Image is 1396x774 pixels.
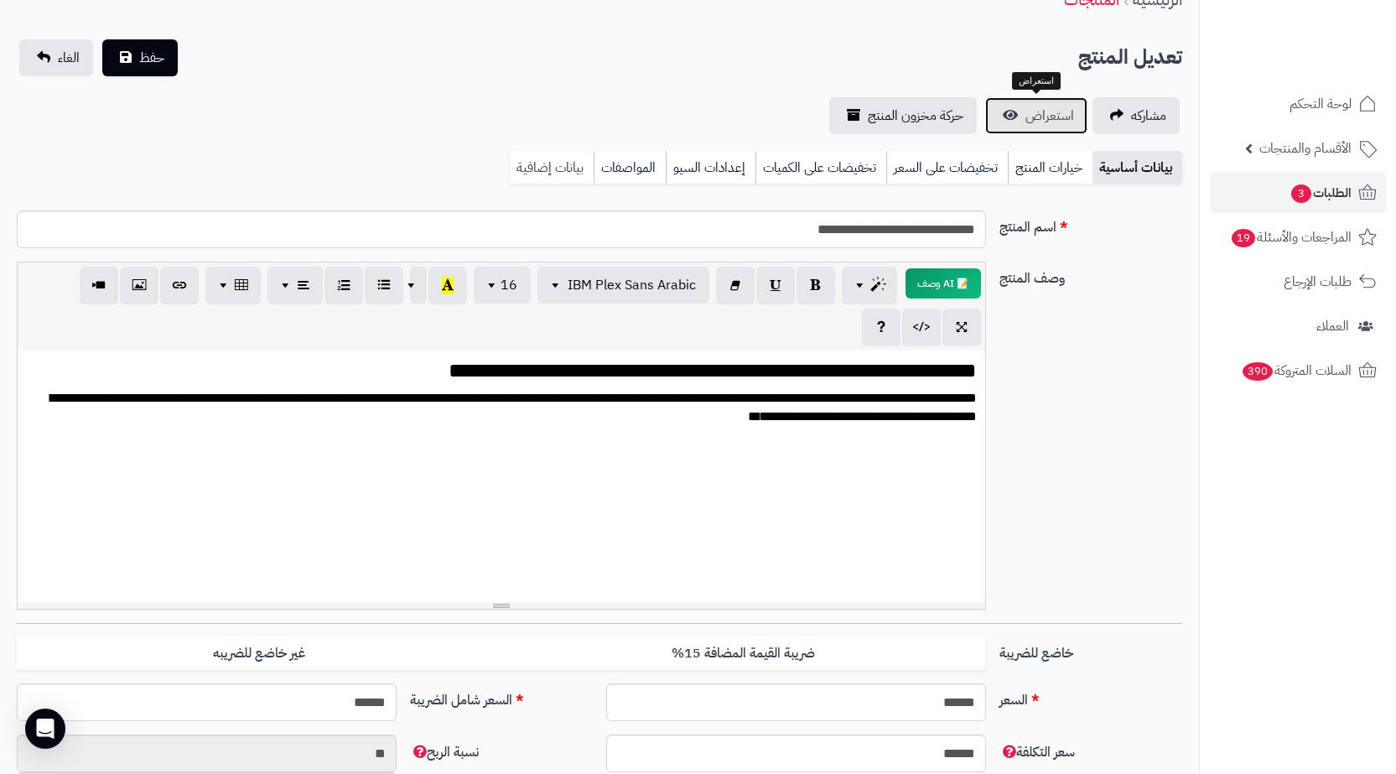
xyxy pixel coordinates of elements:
span: الغاء [58,48,80,68]
button: 16 [474,267,531,304]
button: IBM Plex Sans Arabic [537,267,709,304]
a: العملاء [1210,306,1386,346]
span: سعر التكلفة [999,742,1075,762]
span: لوحة التحكم [1290,92,1352,116]
h2: تعديل المنتج [1078,40,1182,75]
span: 16 [501,275,517,295]
a: بيانات إضافية [510,151,594,184]
label: خاضع للضريبة [993,636,1189,663]
span: 3 [1291,184,1311,203]
label: اسم المنتج [993,210,1189,237]
span: الطلبات [1290,181,1352,205]
a: لوحة التحكم [1210,84,1386,124]
label: السعر [993,683,1189,710]
span: السلات المتروكة [1241,359,1352,382]
span: 19 [1232,229,1255,247]
a: بيانات أساسية [1092,151,1182,184]
span: استعراض [1025,106,1074,126]
a: طلبات الإرجاع [1210,262,1386,302]
span: حفظ [139,48,164,68]
label: ضريبة القيمة المضافة 15% [501,636,986,671]
span: طلبات الإرجاع [1284,270,1352,293]
a: إعدادات السيو [666,151,755,184]
label: غير خاضع للضريبه [17,636,501,671]
button: 📝 AI وصف [906,268,981,299]
a: المراجعات والأسئلة19 [1210,217,1386,257]
img: logo-2.png [1282,45,1380,81]
span: المراجعات والأسئلة [1230,226,1352,249]
a: خيارات المنتج [1008,151,1092,184]
a: مشاركه [1092,97,1180,134]
label: السعر شامل الضريبة [403,683,599,710]
div: Open Intercom Messenger [25,709,65,749]
a: تخفيضات على الكميات [755,151,886,184]
button: حفظ [102,39,178,76]
a: المواصفات [594,151,666,184]
a: حركة مخزون المنتج [829,97,977,134]
span: حركة مخزون المنتج [868,106,963,126]
a: الطلبات3 [1210,173,1386,213]
span: الأقسام والمنتجات [1259,137,1352,160]
span: نسبة الربح [410,742,479,762]
span: 390 [1243,362,1273,381]
a: الغاء [19,39,93,76]
a: استعراض [985,97,1087,134]
a: السلات المتروكة390 [1210,351,1386,391]
a: تخفيضات على السعر [886,151,1008,184]
div: استعراض [1012,72,1061,91]
span: العملاء [1316,314,1349,338]
label: وصف المنتج [993,262,1189,288]
span: مشاركه [1131,106,1166,126]
span: IBM Plex Sans Arabic [568,275,696,295]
